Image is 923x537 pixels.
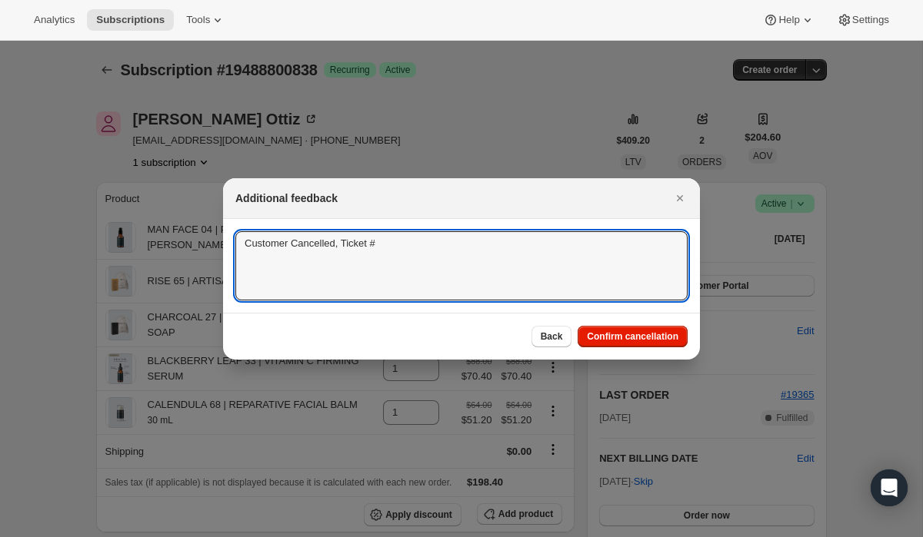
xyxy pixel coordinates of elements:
span: Help [778,14,799,26]
button: Close [669,187,691,209]
span: Back [541,330,563,343]
button: Confirm cancellation [578,326,688,347]
button: Settings [828,9,898,31]
span: Subscriptions [96,14,165,26]
span: Settings [852,14,889,26]
button: Tools [177,9,235,31]
button: Subscriptions [87,9,174,31]
button: Help [754,9,824,31]
h2: Additional feedback [235,191,338,206]
div: Open Intercom Messenger [871,469,908,506]
button: Back [531,326,572,347]
span: Confirm cancellation [587,330,678,343]
button: Analytics [25,9,84,31]
span: Tools [186,14,210,26]
textarea: Customer Cancelled, Ticket # [235,231,688,300]
span: Analytics [34,14,75,26]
